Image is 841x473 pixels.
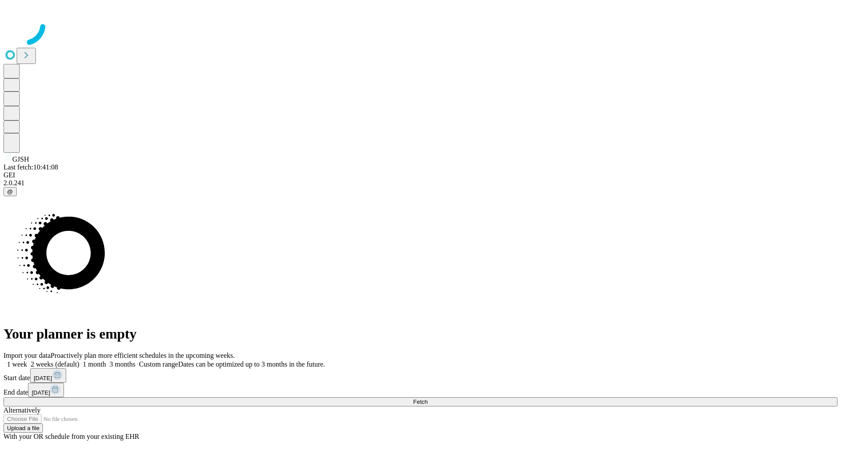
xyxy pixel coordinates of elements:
[110,360,135,368] span: 3 months
[32,389,50,396] span: [DATE]
[4,352,51,359] span: Import your data
[7,188,13,195] span: @
[34,375,52,381] span: [DATE]
[4,187,17,196] button: @
[28,383,64,397] button: [DATE]
[178,360,325,368] span: Dates can be optimized up to 3 months in the future.
[4,397,837,406] button: Fetch
[31,360,79,368] span: 2 weeks (default)
[83,360,106,368] span: 1 month
[413,399,428,405] span: Fetch
[7,360,27,368] span: 1 week
[4,368,837,383] div: Start date
[51,352,235,359] span: Proactively plan more efficient schedules in the upcoming weeks.
[4,179,837,187] div: 2.0.241
[4,171,837,179] div: GEI
[139,360,178,368] span: Custom range
[4,383,837,397] div: End date
[4,433,139,440] span: With your OR schedule from your existing EHR
[4,406,40,414] span: Alternatively
[4,424,43,433] button: Upload a file
[12,155,29,163] span: GJSH
[4,163,58,171] span: Last fetch: 10:41:08
[30,368,66,383] button: [DATE]
[4,326,837,342] h1: Your planner is empty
